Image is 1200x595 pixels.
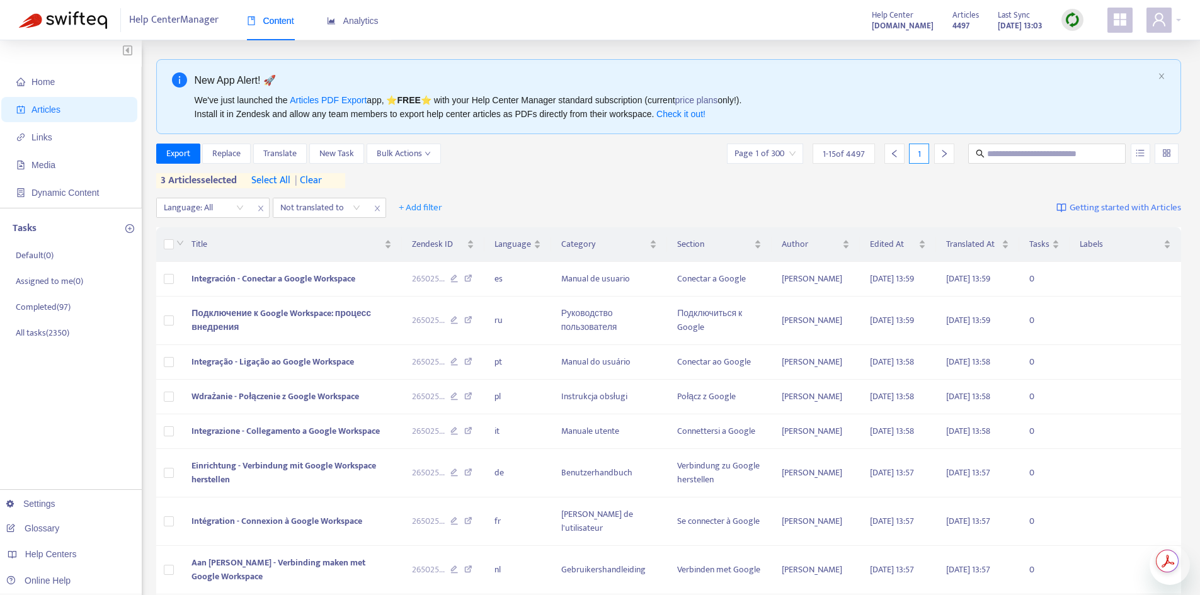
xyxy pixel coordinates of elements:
span: Translate [263,147,297,161]
td: Gebruikershandleiding [551,546,668,594]
span: [DATE] 13:58 [946,354,990,369]
td: [PERSON_NAME] [772,345,860,380]
img: sync.dc5367851b00ba804db3.png [1065,12,1080,28]
span: Integración - Conectar a Google Workspace [191,271,355,286]
td: [PERSON_NAME] [772,497,860,546]
th: Translated At [936,227,1019,262]
span: [DATE] 13:59 [870,313,914,327]
strong: 4497 [952,19,969,33]
span: book [247,16,256,25]
span: Подключение к Google Workspace: процесс внедрения [191,306,371,334]
button: Translate [253,144,307,164]
td: [PERSON_NAME] [772,546,860,594]
td: [PERSON_NAME] [772,380,860,414]
span: Labels [1080,237,1162,251]
span: info-circle [172,72,187,88]
td: Manuale utente [551,414,668,449]
button: Export [156,144,200,164]
th: Category [551,227,668,262]
td: Manual de usuario [551,262,668,297]
span: Zendesk ID [412,237,464,251]
strong: [DATE] 13:03 [998,19,1043,33]
td: [PERSON_NAME] [772,449,860,497]
span: [DATE] 13:59 [946,313,990,327]
td: [PERSON_NAME] [772,414,860,449]
span: appstore [1112,12,1128,27]
td: [PERSON_NAME] [772,262,860,297]
span: area-chart [327,16,336,25]
th: Language [484,227,551,262]
td: 0 [1019,297,1070,345]
button: + Add filter [389,198,452,218]
b: FREE [397,95,420,105]
a: Check it out! [656,109,706,119]
a: Articles PDF Export [290,95,367,105]
span: Help Center [872,8,913,22]
span: 265025 ... [412,314,445,327]
span: down [176,239,184,247]
th: Zendesk ID [402,227,484,262]
th: Title [181,227,402,262]
span: Edited At [870,237,916,251]
span: Export [166,147,190,161]
span: 265025 ... [412,390,445,404]
span: Section [677,237,751,251]
span: close [253,201,269,216]
td: Instrukcja obsługi [551,380,668,414]
span: | [295,172,297,189]
span: Title [191,237,382,251]
td: Verbindung zu Google herstellen [667,449,772,497]
button: Bulk Actionsdown [367,144,441,164]
a: Glossary [6,523,59,533]
span: Einrichtung - Verbindung mit Google Workspace herstellen [191,458,376,487]
span: right [940,149,949,158]
span: Replace [212,147,241,161]
span: down [425,150,431,157]
span: plus-circle [125,224,134,233]
strong: [DOMAIN_NAME] [872,19,934,33]
span: home [16,77,25,86]
p: All tasks ( 2350 ) [16,326,69,339]
span: [DATE] 13:58 [946,424,990,438]
span: [DATE] 13:57 [946,465,990,480]
span: [DATE] 13:58 [870,389,914,404]
td: nl [484,546,551,594]
span: Bulk Actions [377,147,431,161]
a: Getting started with Articles [1056,198,1181,218]
span: Home [31,77,55,87]
span: [DATE] 13:58 [870,424,914,438]
span: Articles [31,105,60,115]
span: + Add filter [399,200,442,215]
td: [PERSON_NAME] de l'utilisateur [551,497,668,546]
td: de [484,449,551,497]
p: Tasks [13,221,37,236]
span: 3 articles selected [156,173,237,188]
span: 265025 ... [412,466,445,480]
span: [DATE] 13:57 [870,562,914,577]
th: Author [772,227,860,262]
th: Tasks [1019,227,1070,262]
span: Category [561,237,648,251]
a: Online Help [6,575,71,586]
span: [DATE] 13:57 [870,514,914,528]
td: pl [484,380,551,414]
p: Default ( 0 ) [16,249,54,262]
span: Media [31,160,55,170]
span: [DATE] 13:58 [946,389,990,404]
td: es [484,262,551,297]
span: Articles [952,8,979,22]
td: Connettersi a Google [667,414,772,449]
td: 0 [1019,380,1070,414]
span: 1 - 15 of 4497 [823,147,865,161]
span: Last Sync [998,8,1030,22]
td: Подключиться к Google [667,297,772,345]
td: pt [484,345,551,380]
span: [DATE] 13:57 [870,465,914,480]
span: Dynamic Content [31,188,99,198]
span: 265025 ... [412,272,445,286]
iframe: Button to launch messaging window [1150,545,1190,585]
span: Getting started with Articles [1070,201,1181,215]
img: Swifteq [19,11,107,29]
td: Conectar a Google [667,262,772,297]
span: account-book [16,105,25,114]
